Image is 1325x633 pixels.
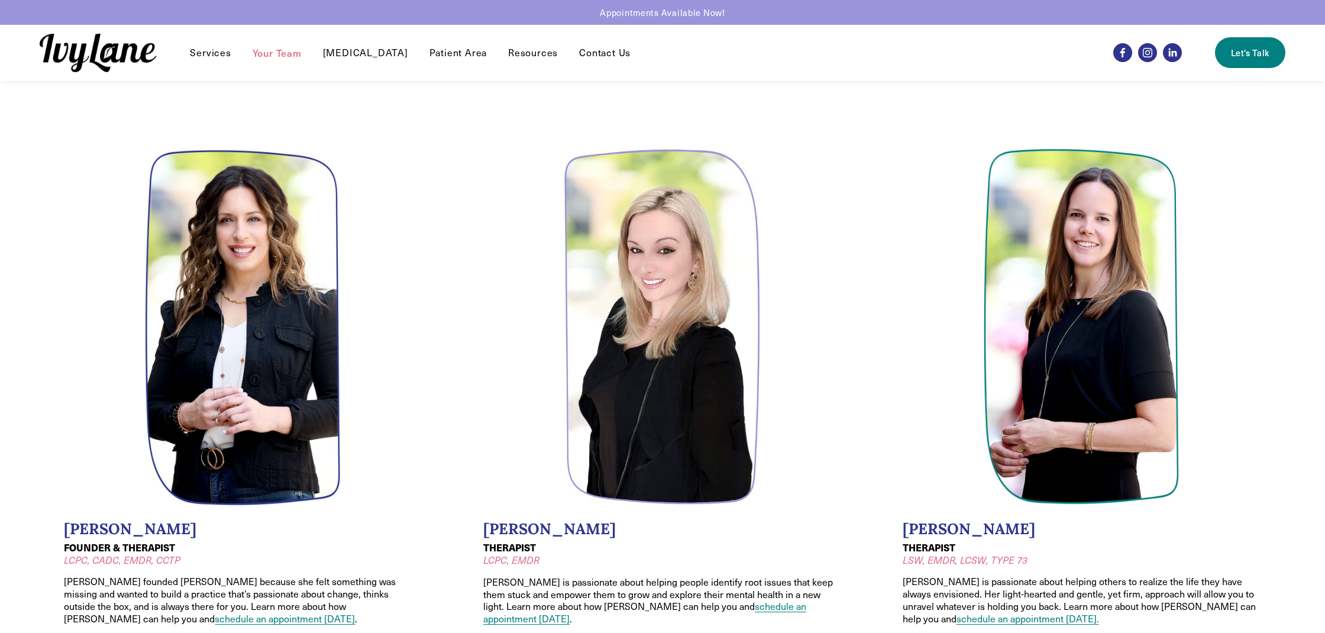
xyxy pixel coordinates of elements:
a: Facebook [1113,43,1132,62]
a: schedule an appointment [DATE]. [956,612,1099,625]
span: Services [190,47,231,59]
a: Instagram [1138,43,1157,62]
img: Headshot of Wendy Pawelski, LCPC, CADC, EMDR, CCTP. Wendy is a founder oft Ivy Lane Counseling [145,148,342,505]
p: [PERSON_NAME] founded [PERSON_NAME] because she felt something was missing and wanted to build a ... [64,576,422,625]
img: Headshot of Jodi Kautz, LSW, EMDR, TYPE 73, LCSW. Jodi is a therapist at Ivy Lane Counseling. [983,148,1180,505]
strong: THERAPIST [903,541,955,554]
a: Let's Talk [1215,37,1285,68]
span: Resources [508,47,558,59]
img: Headshot of Jessica Wilkiel, LCPC, EMDR. Meghan is a therapist at Ivy Lane Counseling. [564,148,761,506]
a: schedule an appointment [DATE] [483,600,806,625]
a: [MEDICAL_DATA] [323,46,408,60]
img: Ivy Lane Counseling &mdash; Therapy that works for you [40,34,157,72]
em: LCPC, CADC, EMDR, CCTP [64,554,180,566]
a: schedule an appointment [DATE] [215,612,355,625]
a: Contact Us [579,46,631,60]
p: [PERSON_NAME] is passionate about helping others to realize the life they have always envisioned.... [903,576,1261,625]
p: [PERSON_NAME] is passionate about helping people identify root issues that keep them stuck and em... [483,576,842,625]
a: folder dropdown [508,46,558,60]
em: LSW, EMDR, LCSW, TYPE 73 [903,554,1027,566]
a: Patient Area [429,46,487,60]
a: LinkedIn [1163,43,1182,62]
strong: FOUNDER & THERAPIST [64,541,175,554]
h2: [PERSON_NAME] [64,520,422,538]
a: Your Team [253,46,302,60]
em: LCPC, EMDR [483,554,539,566]
a: folder dropdown [190,46,231,60]
h2: [PERSON_NAME] [483,520,842,538]
strong: THERAPIST [483,541,536,554]
h2: [PERSON_NAME] [903,520,1261,538]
